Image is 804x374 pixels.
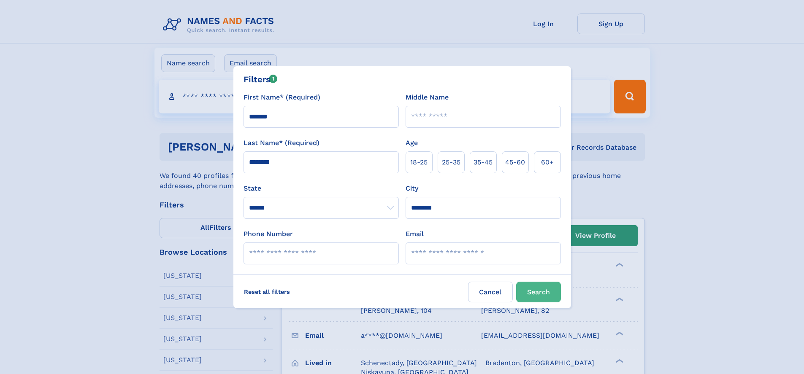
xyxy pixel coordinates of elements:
label: Last Name* (Required) [244,138,319,148]
label: Middle Name [406,92,449,102]
label: Phone Number [244,229,293,239]
label: Age [406,138,418,148]
button: Search [516,282,561,302]
label: City [406,183,418,194]
span: 60+ [541,157,554,167]
label: State [244,183,399,194]
div: Filters [244,73,278,86]
label: First Name* (Required) [244,92,320,102]
span: 45‑60 [505,157,525,167]
label: Email [406,229,424,239]
label: Cancel [468,282,513,302]
span: 25‑35 [442,157,460,167]
label: Reset all filters [238,282,295,302]
span: 18‑25 [410,157,428,167]
span: 35‑45 [474,157,493,167]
